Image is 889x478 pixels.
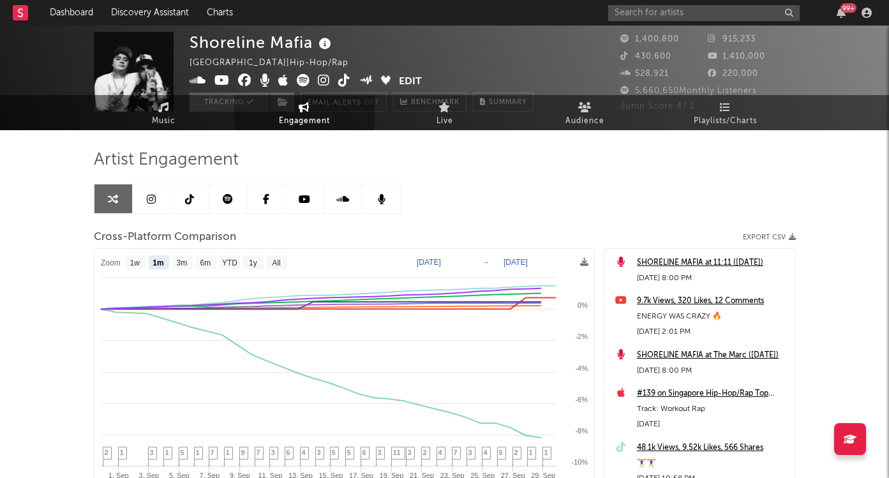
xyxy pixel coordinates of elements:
span: 1 [196,449,200,456]
a: SHORELINE MAFIA at 11:11 ([DATE]) [637,255,789,271]
div: [GEOGRAPHIC_DATA] | Hip-Hop/Rap [190,56,363,71]
div: ENERGY WAS CRAZY 🔥 [637,309,789,324]
span: Audience [565,114,604,129]
text: [DATE] [417,258,441,267]
text: 1w [130,258,140,267]
button: Summary [473,93,534,112]
text: YTD [221,258,237,267]
span: 915,233 [708,35,756,43]
input: Search for artists [608,5,800,21]
span: 3 [408,449,412,456]
span: 528,921 [620,70,669,78]
text: -8% [575,427,588,435]
span: 3 [468,449,472,456]
span: 5 [499,449,503,456]
span: Cross-Platform Comparison [94,230,236,245]
div: [DATE] 8:00 PM [637,363,789,378]
button: Export CSV [743,234,796,241]
a: Benchmark [393,93,467,112]
span: 11 [393,449,401,456]
span: 6 [362,449,366,456]
div: [DATE] 8:00 PM [637,271,789,286]
a: #139 on Singapore Hip-Hop/Rap Top Albums [637,386,789,401]
div: [DATE] 2:01 PM [637,324,789,340]
span: 1 [544,449,548,456]
a: 9.7k Views, 320 Likes, 12 Comments [637,294,789,309]
a: Engagement [234,95,375,130]
span: 7 [454,449,458,456]
text: -4% [575,364,588,372]
text: [DATE] [504,258,528,267]
span: Live [437,114,453,129]
span: 7 [211,449,214,456]
span: 6 [287,449,290,456]
span: 5 [347,449,351,456]
div: [DATE] [637,417,789,432]
span: 3 [378,449,382,456]
text: → [482,258,489,267]
text: -6% [575,396,588,403]
span: 5,660,650 Monthly Listeners [620,87,757,95]
span: 1 [120,449,124,456]
button: 99+ [837,8,846,18]
span: 1,410,000 [708,52,765,61]
span: Engagement [279,114,330,129]
span: 3 [317,449,321,456]
button: Email AlertsOff [301,93,387,112]
a: SHORELINE MAFIA at The Marc ([DATE]) [637,348,789,363]
span: 2 [514,449,518,456]
span: 2 [105,449,108,456]
div: Shoreline Mafia [190,32,334,53]
span: 7 [257,449,260,456]
a: Music [94,95,234,130]
span: 430,600 [620,52,671,61]
text: 6m [200,258,211,267]
span: 4 [438,449,442,456]
div: 99 + [840,3,856,13]
text: 1m [153,258,163,267]
span: 1 [529,449,533,456]
text: -2% [575,332,588,340]
span: Playlists/Charts [694,114,757,129]
span: 1 [165,449,169,456]
text: 0% [578,301,588,309]
text: All [272,258,280,267]
span: 5 [332,449,336,456]
text: -10% [571,458,588,466]
a: Audience [515,95,655,130]
span: 220,000 [708,70,758,78]
text: 3m [176,258,187,267]
span: 4 [302,449,306,456]
a: Live [375,95,515,130]
span: 2 [423,449,427,456]
span: 4 [484,449,488,456]
span: 9 [241,449,245,456]
div: Track: Workout Rap [637,401,789,417]
span: 1,400,800 [620,35,679,43]
span: Music [152,114,176,129]
a: Playlists/Charts [655,95,796,130]
span: 1 [226,449,230,456]
text: 1y [249,258,257,267]
span: 3 [271,449,275,456]
div: 🏋️‍♀️🏋️‍♀️ [637,456,789,471]
span: Artist Engagement [94,153,239,168]
button: Tracking [190,93,269,112]
button: Edit [399,74,422,90]
span: 5 [181,449,184,456]
a: 48.1k Views, 9.52k Likes, 566 Shares [637,440,789,456]
span: 3 [150,449,154,456]
text: Zoom [101,258,121,267]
